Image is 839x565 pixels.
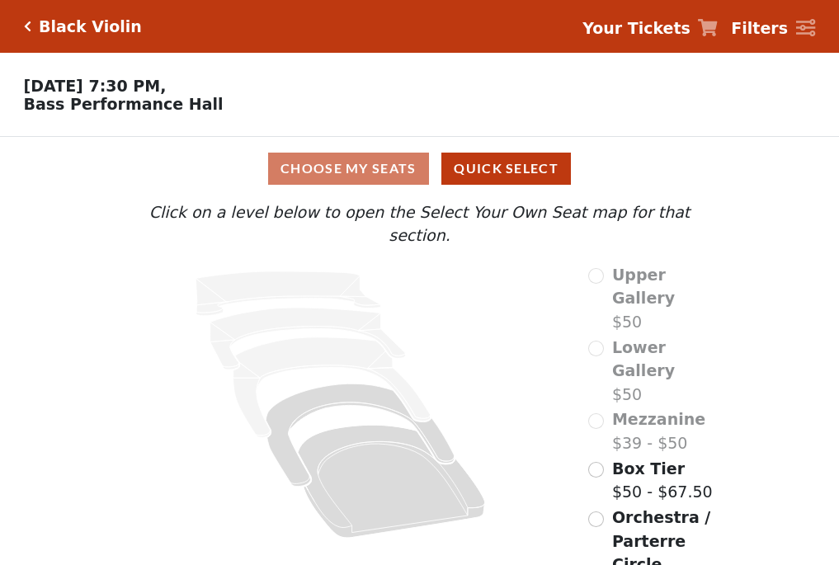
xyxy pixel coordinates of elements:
strong: Your Tickets [582,19,691,37]
label: $50 [612,263,723,334]
span: Upper Gallery [612,266,675,308]
path: Lower Gallery - Seats Available: 0 [210,308,406,370]
button: Quick Select [441,153,571,185]
a: Your Tickets [582,16,718,40]
label: $50 [612,336,723,407]
a: Filters [731,16,815,40]
path: Orchestra / Parterre Circle - Seats Available: 668 [299,425,486,538]
span: Box Tier [612,459,685,478]
span: Mezzanine [612,410,705,428]
path: Upper Gallery - Seats Available: 0 [196,271,381,316]
a: Click here to go back to filters [24,21,31,32]
p: Click on a level below to open the Select Your Own Seat map for that section. [116,200,722,247]
label: $39 - $50 [612,407,705,454]
label: $50 - $67.50 [612,457,713,504]
strong: Filters [731,19,788,37]
span: Lower Gallery [612,338,675,380]
h5: Black Violin [39,17,142,36]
